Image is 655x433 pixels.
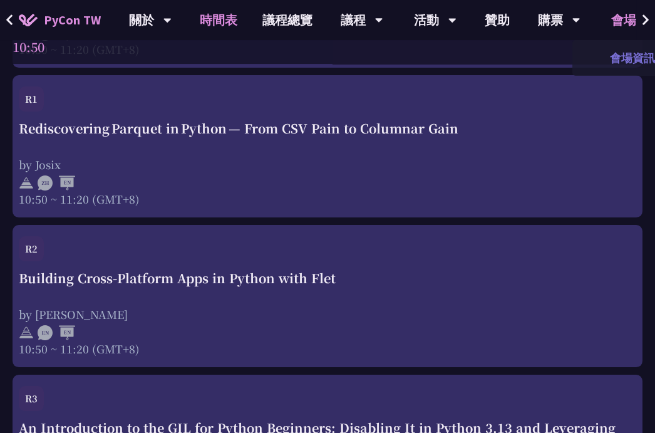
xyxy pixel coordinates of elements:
[19,119,636,138] div: Rediscovering Parquet in Python — From CSV Pain to Columnar Gain
[44,11,101,29] span: PyCon TW
[19,386,44,411] div: R3
[19,175,34,190] img: svg+xml;base64,PHN2ZyB4bWxucz0iaHR0cDovL3d3dy53My5vcmcvMjAwMC9zdmciIHdpZHRoPSIyNCIgaGVpZ2h0PSIyNC...
[19,86,636,207] a: R1 Rediscovering Parquet in Python — From CSV Pain to Columnar Gain by Josix 10:50 ~ 11:20 (GMT+8)
[19,269,636,288] div: Building Cross-Platform Apps in Python with Flet
[19,86,44,112] div: R1
[19,14,38,26] img: Home icon of PyCon TW 2025
[6,4,113,36] a: PyCon TW
[13,30,642,64] div: 10:50
[38,175,75,190] img: ZHEN.371966e.svg
[19,191,636,207] div: 10:50 ~ 11:20 (GMT+8)
[19,325,34,340] img: svg+xml;base64,PHN2ZyB4bWxucz0iaHR0cDovL3d3dy53My5vcmcvMjAwMC9zdmciIHdpZHRoPSIyNCIgaGVpZ2h0PSIyNC...
[19,236,636,357] a: R2 Building Cross-Platform Apps in Python with Flet by [PERSON_NAME] 10:50 ~ 11:20 (GMT+8)
[38,325,75,340] img: ENEN.5a408d1.svg
[19,341,636,357] div: 10:50 ~ 11:20 (GMT+8)
[19,236,44,261] div: R2
[19,157,636,172] div: by Josix
[19,306,636,322] div: by [PERSON_NAME]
